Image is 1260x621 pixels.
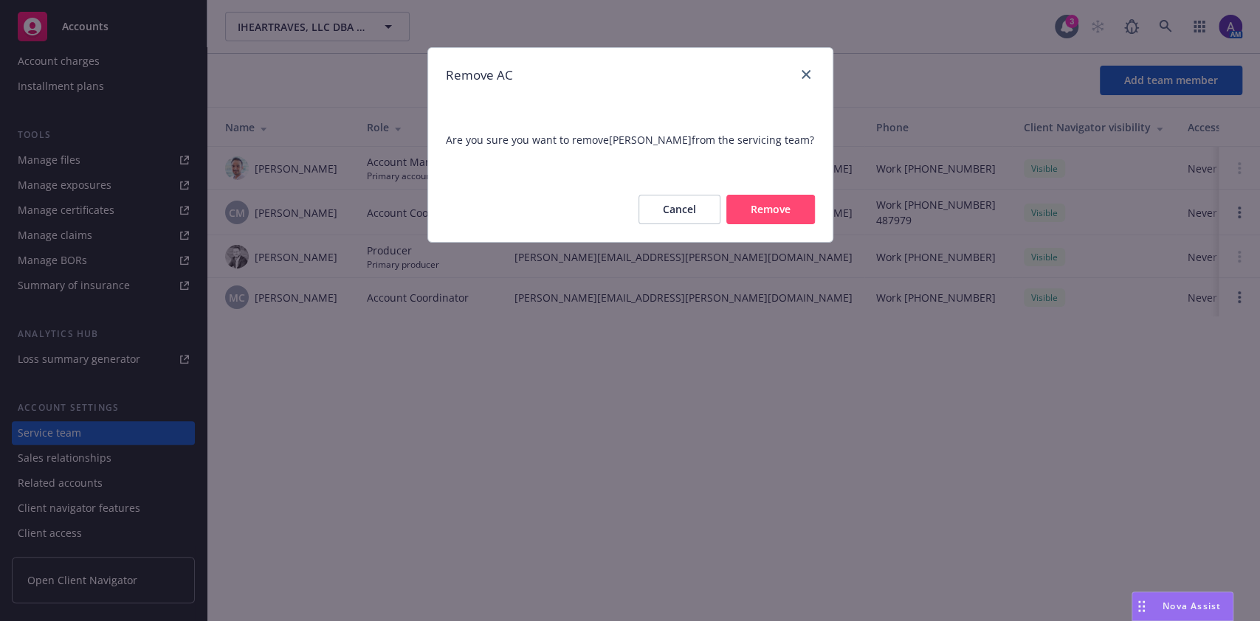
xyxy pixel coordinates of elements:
div: Drag to move [1132,592,1151,620]
h1: Remove AC [446,66,513,85]
span: Are you sure you want to remove [PERSON_NAME] from the servicing team? [446,132,815,148]
span: Nova Assist [1163,600,1221,612]
a: close [797,66,815,83]
button: Cancel [638,195,720,224]
button: Remove [726,195,815,224]
button: Nova Assist [1132,591,1233,621]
